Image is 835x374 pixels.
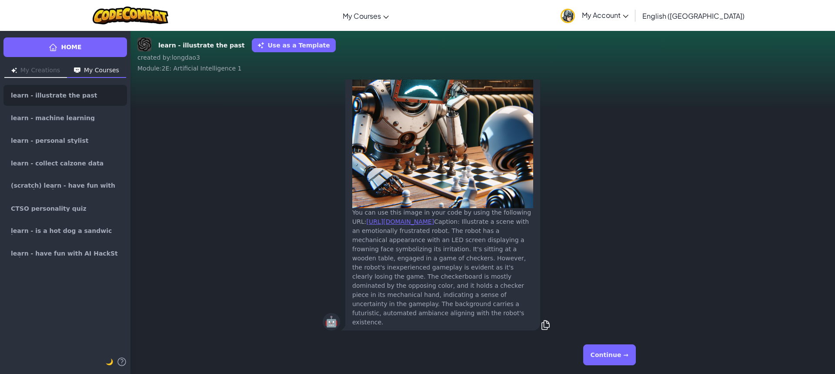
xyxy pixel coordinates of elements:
[3,153,127,174] a: learn - collect calzone data
[74,67,80,73] img: Icon
[11,160,104,166] span: learn - collect calzone data
[4,64,67,78] button: My Creations
[561,9,575,23] img: avatar
[638,4,749,27] a: English ([GEOGRAPHIC_DATA])
[11,228,120,235] span: learn - is a hot dog a sandwich?
[158,41,245,50] strong: learn - illustrate the past
[3,221,127,242] a: learn - is a hot dog a sandwich?
[352,27,533,208] img: generated
[11,250,120,257] span: learn - have fun with AI HackStack
[11,206,87,212] span: CTSO personality quiz
[11,92,97,98] span: learn - illustrate the past
[642,11,745,20] span: English ([GEOGRAPHIC_DATA])
[137,64,828,73] div: Module : 2E: Artificial Intelligence 1
[323,313,340,330] div: 🤖
[3,130,127,151] a: learn - personal stylist
[11,182,120,189] span: (scratch) learn - have fun with AI HackStack
[106,357,113,367] button: 🌙
[583,344,636,365] button: Continue →
[3,85,127,106] a: learn - illustrate the past
[3,37,127,57] a: Home
[352,208,533,327] div: You can use this image in your code by using the following URL: Caption: Illustrate a scene with ...
[3,198,127,219] a: CTSO personality quiz
[582,10,628,20] span: My Account
[252,38,336,52] button: Use as a Template
[3,243,127,264] a: learn - have fun with AI HackStack
[338,4,393,27] a: My Courses
[137,54,200,61] span: created by : longdao3
[3,175,127,196] a: (scratch) learn - have fun with AI HackStack
[137,37,151,51] img: DALL-E 3
[556,2,633,29] a: My Account
[67,64,126,78] button: My Courses
[106,358,113,365] span: 🌙
[11,67,17,73] img: Icon
[61,43,81,52] span: Home
[93,7,169,24] img: CodeCombat logo
[343,11,381,20] span: My Courses
[367,218,434,225] a: [URL][DOMAIN_NAME]
[11,115,95,121] span: learn - machine learning
[3,108,127,128] a: learn - machine learning
[11,138,88,144] span: learn - personal stylist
